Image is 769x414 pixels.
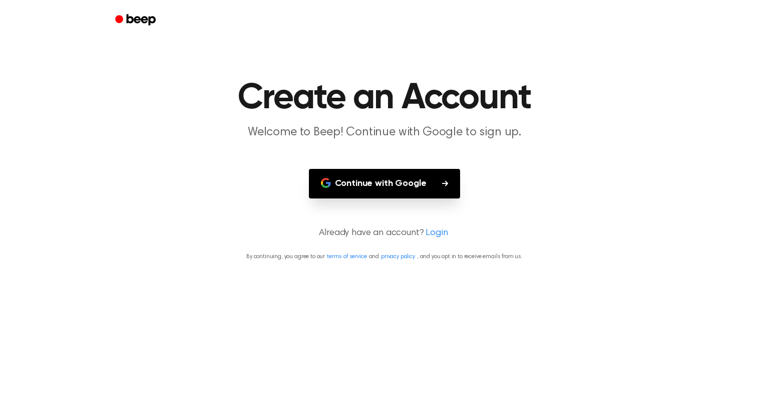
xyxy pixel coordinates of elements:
[128,80,641,116] h1: Create an Account
[12,227,757,240] p: Already have an account?
[381,254,415,260] a: privacy policy
[108,11,165,30] a: Beep
[309,169,461,198] button: Continue with Google
[426,227,448,240] a: Login
[327,254,366,260] a: terms of service
[192,124,577,141] p: Welcome to Beep! Continue with Google to sign up.
[12,252,757,261] p: By continuing, you agree to our and , and you opt in to receive emails from us.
